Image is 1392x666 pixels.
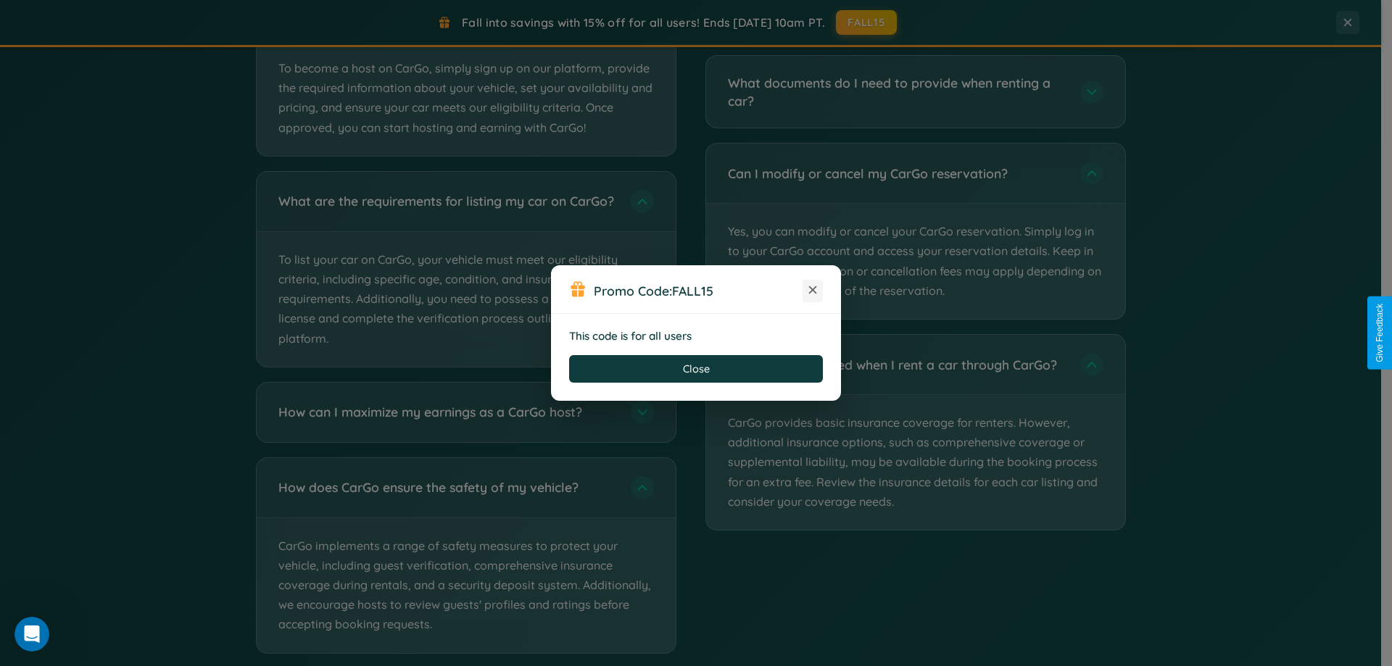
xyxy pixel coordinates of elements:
[1375,304,1385,362] div: Give Feedback
[594,283,803,299] h3: Promo Code:
[569,329,692,343] strong: This code is for all users
[569,355,823,383] button: Close
[14,617,49,652] iframe: Intercom live chat
[672,283,713,299] b: FALL15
